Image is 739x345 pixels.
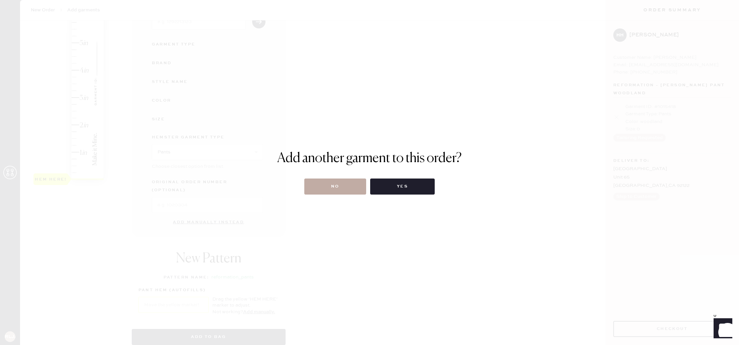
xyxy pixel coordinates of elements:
button: Yes [370,179,435,195]
h1: Add another garment to this order? [277,150,462,166]
iframe: Front Chat [707,315,736,344]
button: No [304,179,366,195]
